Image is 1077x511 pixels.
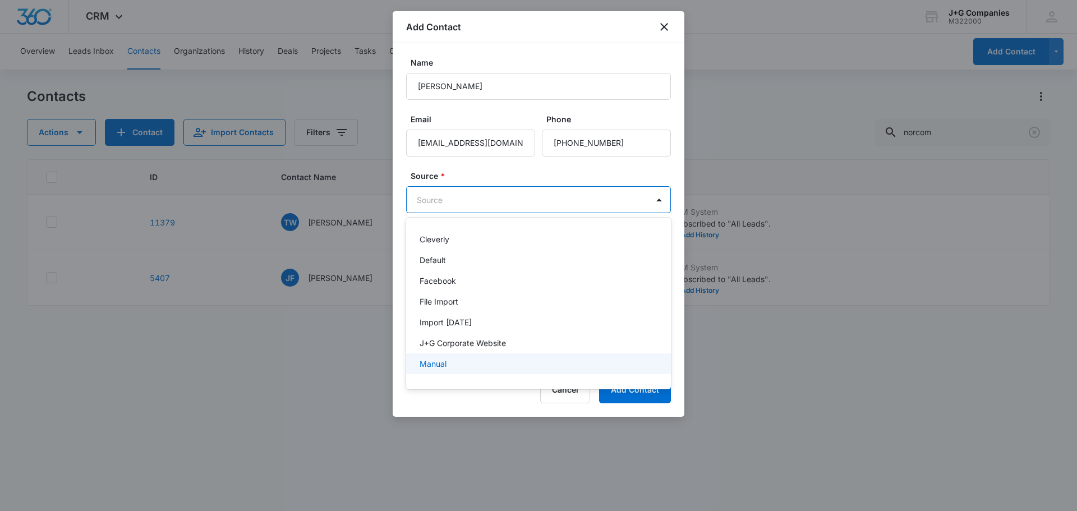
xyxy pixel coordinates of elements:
[420,337,506,349] p: J+G Corporate Website
[420,379,489,390] p: Mobile App Create
[420,254,446,266] p: Default
[420,296,458,307] p: File Import
[420,358,447,370] p: Manual
[420,275,456,287] p: Facebook
[420,233,449,245] p: Cleverly
[420,316,472,328] p: Import [DATE]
